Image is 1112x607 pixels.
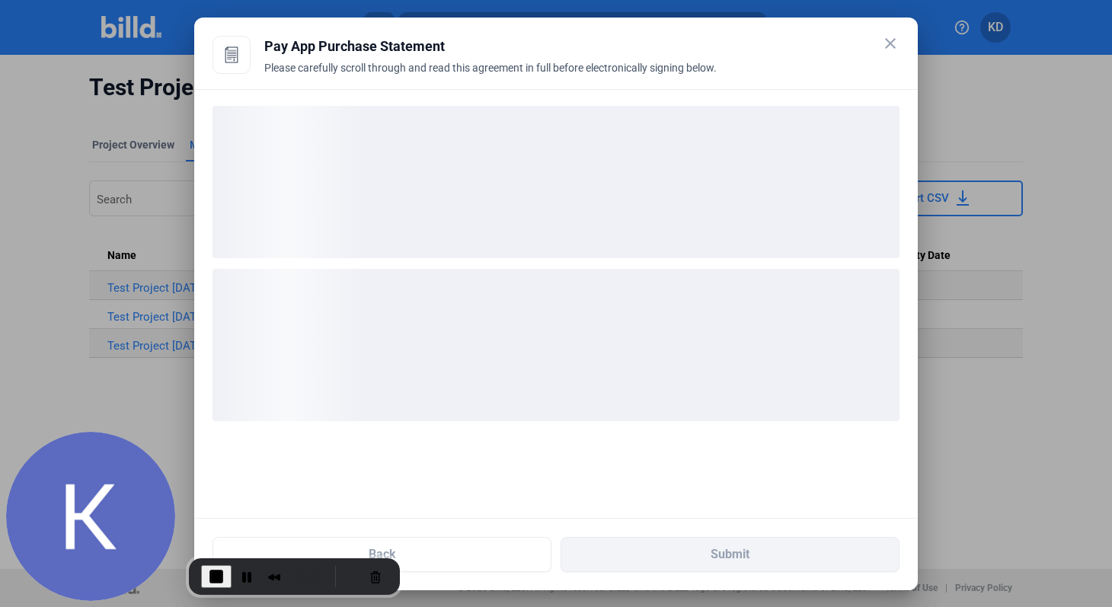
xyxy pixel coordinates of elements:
div: Please carefully scroll through and read this agreement in full before electronically signing below. [264,60,900,94]
div: loading [212,106,900,258]
button: Back [212,537,551,572]
mat-icon: close [881,34,900,53]
div: Pay App Purchase Statement [264,36,900,57]
button: Submit [561,537,900,572]
div: loading [212,269,900,421]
